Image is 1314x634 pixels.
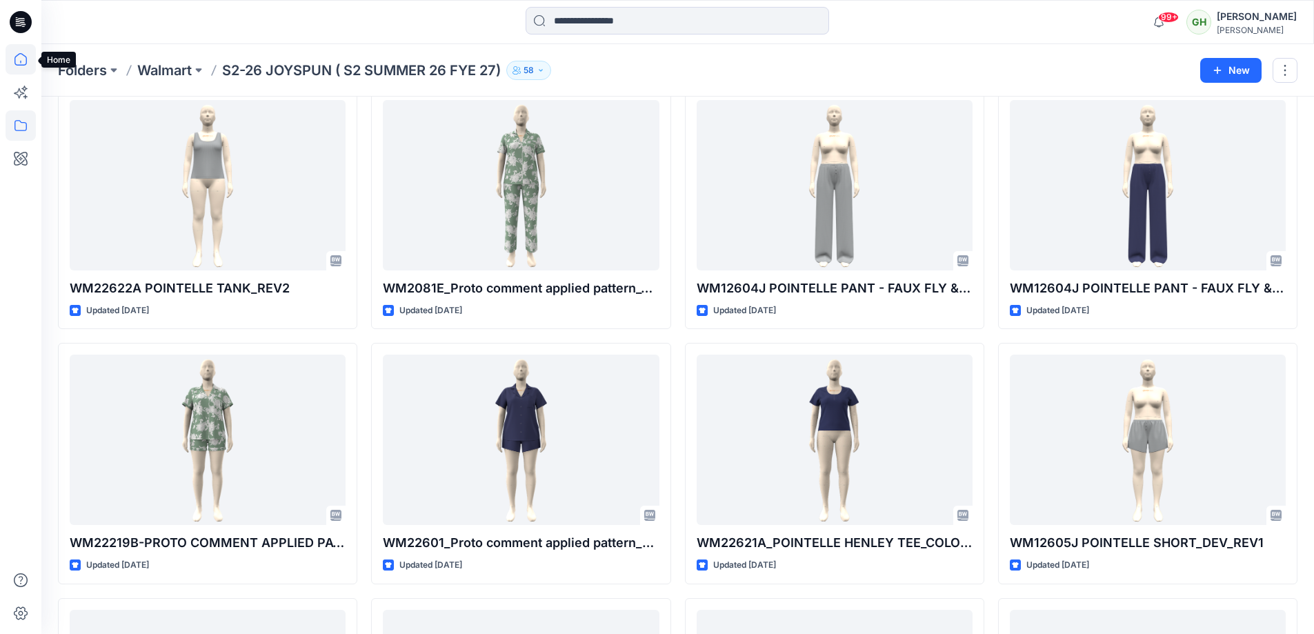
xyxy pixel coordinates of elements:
[1010,100,1286,270] a: WM12604J POINTELLE PANT - FAUX FLY & BUTTONS + PICOT_COLORWAY_REV1
[1010,279,1286,298] p: WM12604J POINTELLE PANT - FAUX FLY & BUTTONS + PICOT_COLORWAY_REV1
[222,61,501,80] p: S2-26 JOYSPUN ( S2 SUMMER 26 FYE 27)
[383,100,659,270] a: WM2081E_Proto comment applied pattern_Colorway_REV6
[1026,304,1089,318] p: Updated [DATE]
[399,558,462,573] p: Updated [DATE]
[713,304,776,318] p: Updated [DATE]
[1217,25,1297,35] div: [PERSON_NAME]
[713,558,776,573] p: Updated [DATE]
[524,63,534,78] p: 58
[70,355,346,525] a: WM22219B-PROTO COMMENT APPLIED PATTERN_COLORWAY_REV6
[383,279,659,298] p: WM2081E_Proto comment applied pattern_Colorway_REV6
[137,61,192,80] a: Walmart
[1026,558,1089,573] p: Updated [DATE]
[697,100,973,270] a: WM12604J POINTELLE PANT - FAUX FLY & BUTTONS + PICOT_REV1
[1200,58,1262,83] button: New
[399,304,462,318] p: Updated [DATE]
[697,279,973,298] p: WM12604J POINTELLE PANT - FAUX FLY & BUTTONS + PICOT_REV1
[1217,8,1297,25] div: [PERSON_NAME]
[1158,12,1179,23] span: 99+
[70,279,346,298] p: WM22622A POINTELLE TANK_REV2
[1010,355,1286,525] a: WM12605J POINTELLE SHORT_DEV_REV1
[58,61,107,80] a: Folders
[1010,533,1286,553] p: WM12605J POINTELLE SHORT_DEV_REV1
[383,355,659,525] a: WM22601_Proto comment applied pattern_REV2
[506,61,551,80] button: 58
[383,533,659,553] p: WM22601_Proto comment applied pattern_REV2
[86,304,149,318] p: Updated [DATE]
[70,100,346,270] a: WM22622A POINTELLE TANK_REV2
[70,533,346,553] p: WM22219B-PROTO COMMENT APPLIED PATTERN_COLORWAY_REV6
[1186,10,1211,34] div: GH
[697,533,973,553] p: WM22621A_POINTELLE HENLEY TEE_COLORWAY_REV2
[86,558,149,573] p: Updated [DATE]
[697,355,973,525] a: WM22621A_POINTELLE HENLEY TEE_COLORWAY_REV2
